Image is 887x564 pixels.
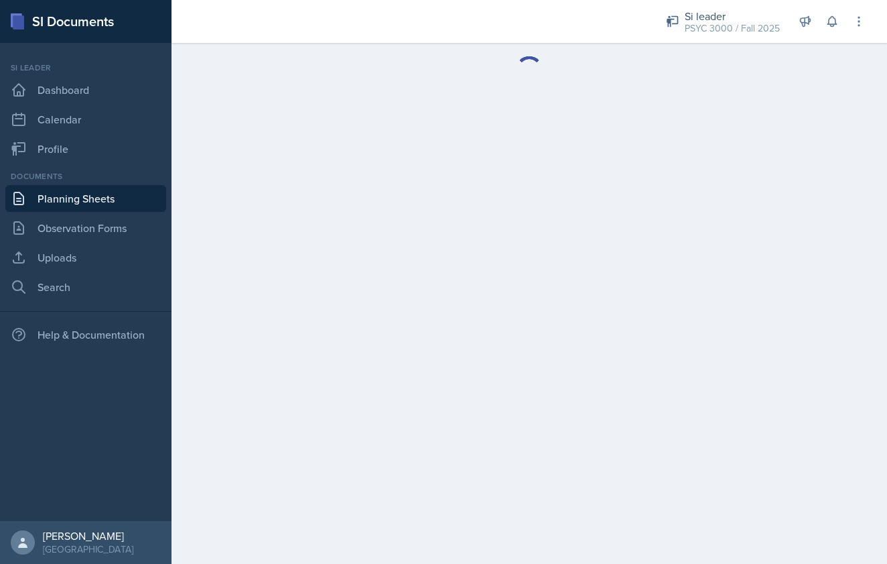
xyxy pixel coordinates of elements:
a: Profile [5,135,166,162]
div: [PERSON_NAME] [43,529,133,543]
div: [GEOGRAPHIC_DATA] [43,543,133,556]
a: Dashboard [5,76,166,103]
a: Observation Forms [5,215,166,241]
a: Calendar [5,106,166,133]
a: Uploads [5,244,166,271]
div: Si leader [5,62,166,74]
div: Documents [5,170,166,182]
div: Help & Documentation [5,321,166,348]
div: Si leader [685,8,780,24]
a: Search [5,274,166,300]
div: PSYC 3000 / Fall 2025 [685,21,780,36]
a: Planning Sheets [5,185,166,212]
